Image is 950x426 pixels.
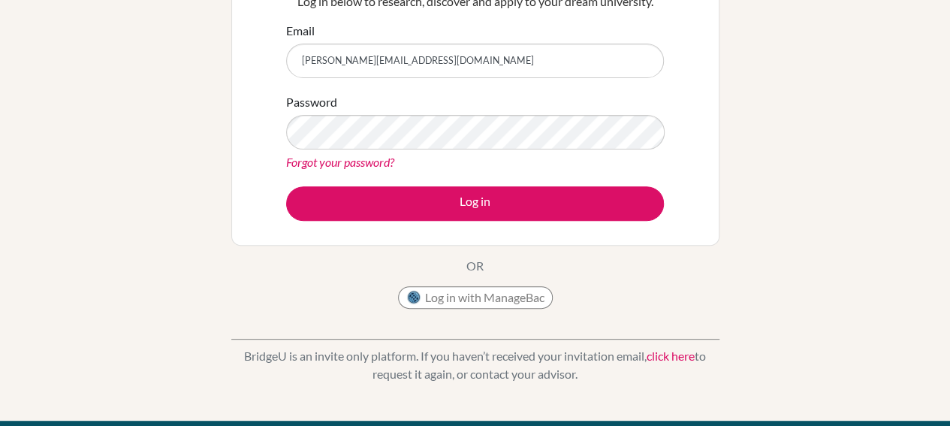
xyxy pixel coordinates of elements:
[231,347,719,383] p: BridgeU is an invite only platform. If you haven’t received your invitation email, to request it ...
[286,93,337,111] label: Password
[647,349,695,363] a: click here
[466,257,484,275] p: OR
[286,186,664,221] button: Log in
[286,155,394,169] a: Forgot your password?
[286,22,315,40] label: Email
[398,286,553,309] button: Log in with ManageBac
